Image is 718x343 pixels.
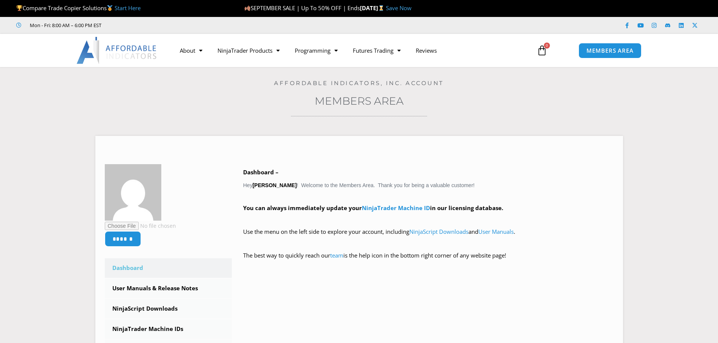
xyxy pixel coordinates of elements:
a: 0 [525,40,559,61]
a: NinjaTrader Products [210,42,287,59]
a: team [330,252,343,259]
span: MEMBERS AREA [586,48,634,53]
span: 0 [544,43,550,49]
div: Hey ! Welcome to the Members Area. Thank you for being a valuable customer! [243,167,614,271]
a: Affordable Indicators, Inc. Account [274,79,444,87]
a: NinjaScript Downloads [409,228,468,235]
a: NinjaScript Downloads [105,299,232,319]
img: 🥇 [107,5,113,11]
b: Dashboard – [243,168,279,176]
strong: [DATE] [360,4,386,12]
span: Compare Trade Copier Solutions [16,4,141,12]
a: Save Now [386,4,412,12]
a: User Manuals [478,228,514,235]
strong: [PERSON_NAME] [253,182,297,188]
a: User Manuals & Release Notes [105,279,232,298]
img: 🏆 [17,5,22,11]
a: Dashboard [105,258,232,278]
nav: Menu [172,42,528,59]
a: Futures Trading [345,42,408,59]
a: Programming [287,42,345,59]
a: About [172,42,210,59]
img: 800e1dc9cab494f0a9ca1c31ba1c9f62a3427ffbafd3ab34b8ff0db413ae9eb7 [105,164,161,221]
img: ⌛ [378,5,384,11]
iframe: Customer reviews powered by Trustpilot [112,21,225,29]
span: Mon - Fri: 8:00 AM – 6:00 PM EST [28,21,101,30]
a: NinjaTrader Machine IDs [105,319,232,339]
a: Reviews [408,42,444,59]
p: The best way to quickly reach our is the help icon in the bottom right corner of any website page! [243,250,614,271]
a: Start Here [115,4,141,12]
a: Members Area [315,95,404,107]
a: MEMBERS AREA [579,43,641,58]
span: SEPTEMBER SALE | Up To 50% OFF | Ends [244,4,360,12]
strong: You can always immediately update your in our licensing database. [243,204,503,212]
img: 🍂 [245,5,250,11]
img: LogoAI | Affordable Indicators – NinjaTrader [77,37,158,64]
a: NinjaTrader Machine ID [362,204,430,212]
p: Use the menu on the left side to explore your account, including and . [243,227,614,248]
